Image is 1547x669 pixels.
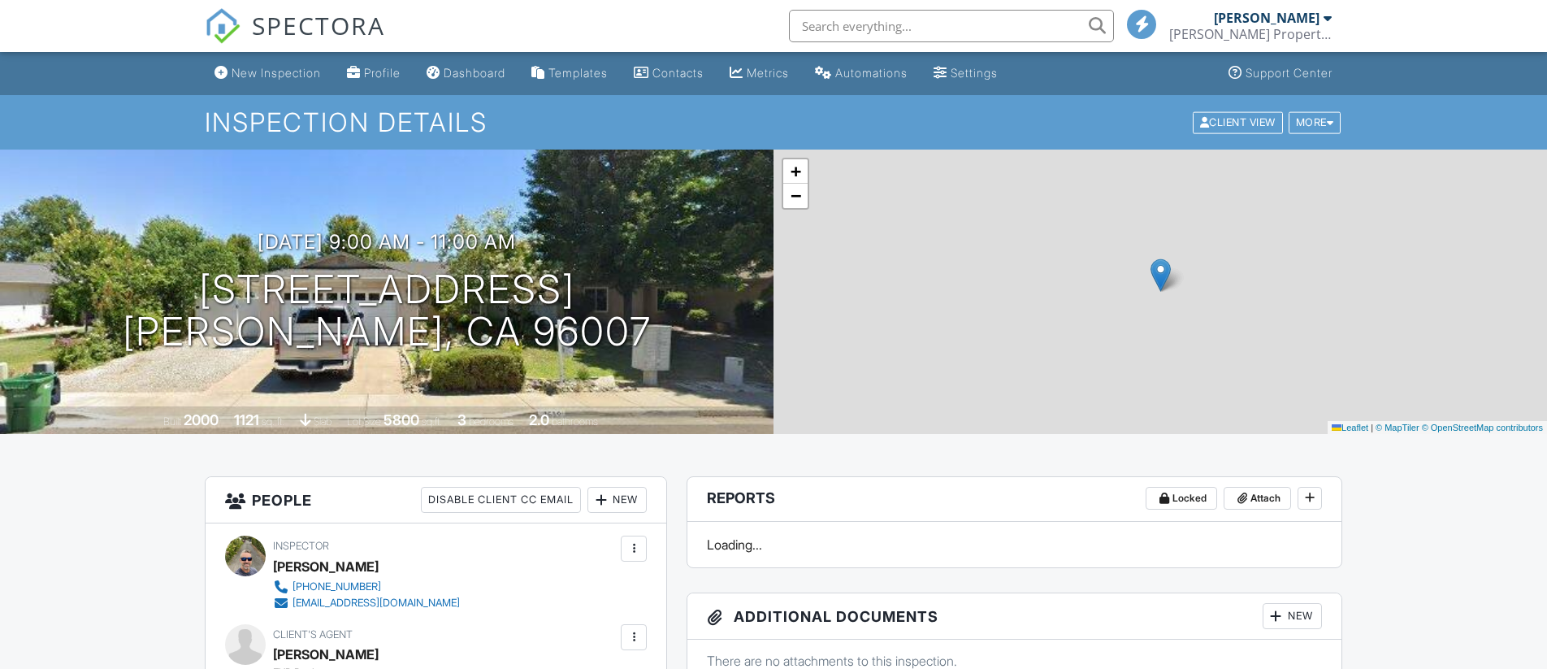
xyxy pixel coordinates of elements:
[1422,423,1543,432] a: © OpenStreetMap contributors
[1169,26,1332,42] div: Robertson Property Inspections
[1150,258,1171,292] img: Marker
[927,59,1004,89] a: Settings
[1214,10,1319,26] div: [PERSON_NAME]
[1246,66,1332,80] div: Support Center
[1289,111,1341,133] div: More
[340,59,407,89] a: Company Profile
[420,59,512,89] a: Dashboard
[123,268,652,354] h1: [STREET_ADDRESS] [PERSON_NAME], CA 96007
[163,415,181,428] span: Built
[1371,423,1373,432] span: |
[444,66,505,80] div: Dashboard
[1191,115,1287,128] a: Client View
[627,59,710,89] a: Contacts
[1193,111,1283,133] div: Client View
[208,59,327,89] a: New Inspection
[587,487,647,513] div: New
[791,185,801,206] span: −
[273,595,460,611] a: [EMAIL_ADDRESS][DOMAIN_NAME]
[783,184,808,208] a: Zoom out
[292,580,381,593] div: [PHONE_NUMBER]
[1332,423,1368,432] a: Leaflet
[364,66,401,80] div: Profile
[808,59,914,89] a: Automations (Basic)
[835,66,908,80] div: Automations
[789,10,1114,42] input: Search everything...
[205,8,240,44] img: The Best Home Inspection Software - Spectora
[951,66,998,80] div: Settings
[184,411,219,428] div: 2000
[232,66,321,80] div: New Inspection
[469,415,513,428] span: bedrooms
[234,411,259,428] div: 1121
[347,415,381,428] span: Lot Size
[252,8,385,42] span: SPECTORA
[783,159,808,184] a: Zoom in
[421,487,581,513] div: Disable Client CC Email
[273,628,353,641] span: Client's Agent
[687,593,1341,640] h3: Additional Documents
[548,66,608,80] div: Templates
[791,161,801,181] span: +
[383,411,419,428] div: 5800
[292,597,460,610] div: [EMAIL_ADDRESS][DOMAIN_NAME]
[1263,603,1322,629] div: New
[205,22,385,56] a: SPECTORA
[422,415,442,428] span: sq.ft.
[206,477,666,523] h3: People
[273,579,460,595] a: [PHONE_NUMBER]
[314,415,331,428] span: slab
[258,231,516,253] h3: [DATE] 9:00 am - 11:00 am
[529,411,549,428] div: 2.0
[262,415,284,428] span: sq. ft.
[273,554,379,579] div: [PERSON_NAME]
[1222,59,1339,89] a: Support Center
[552,415,598,428] span: bathrooms
[652,66,704,80] div: Contacts
[525,59,614,89] a: Templates
[273,540,329,552] span: Inspector
[205,108,1342,137] h1: Inspection Details
[457,411,466,428] div: 3
[1376,423,1419,432] a: © MapTiler
[273,642,379,667] a: [PERSON_NAME]
[747,66,789,80] div: Metrics
[723,59,795,89] a: Metrics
